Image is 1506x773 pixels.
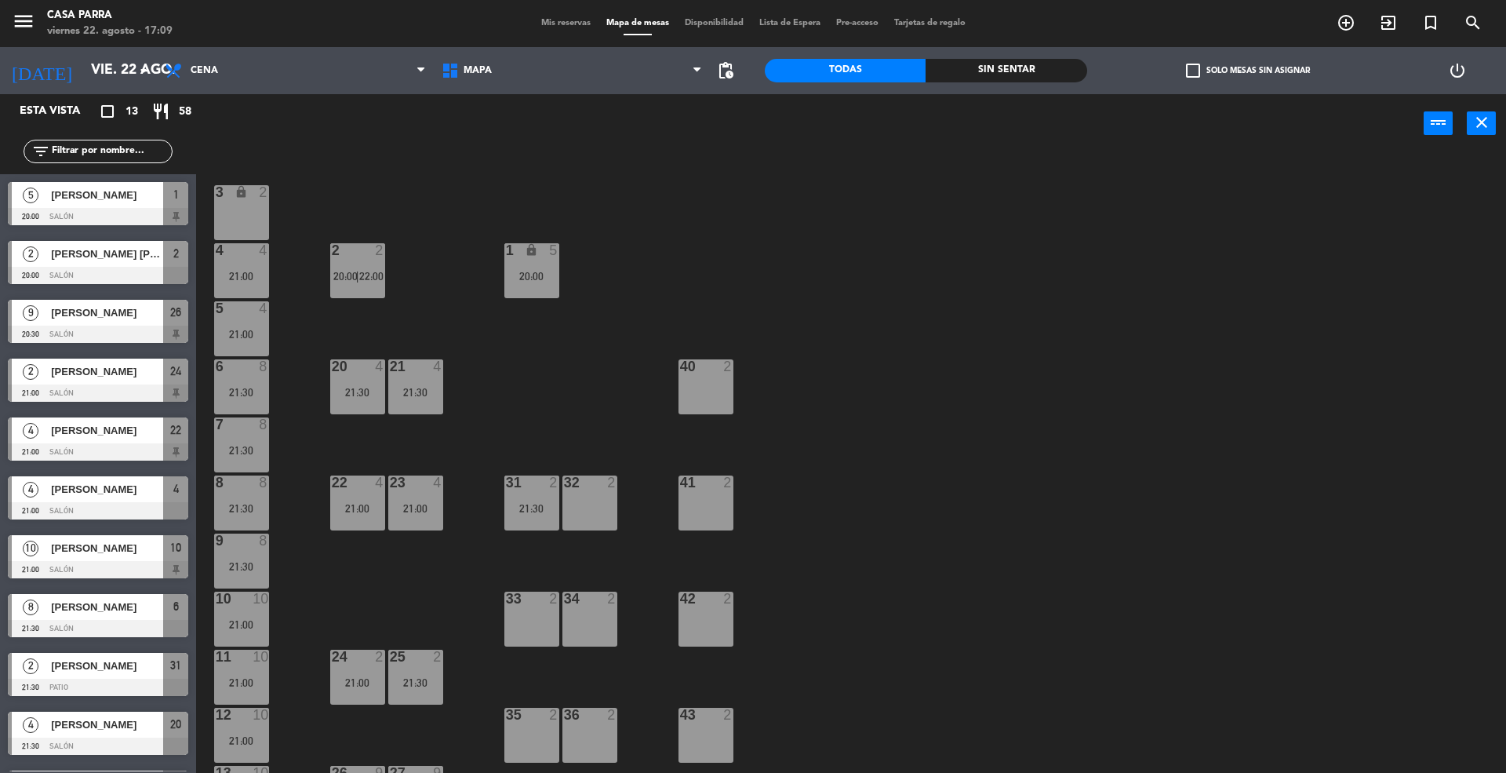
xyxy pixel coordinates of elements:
[259,534,268,548] div: 8
[214,445,269,456] div: 21:30
[388,387,443,398] div: 21:30
[214,561,269,572] div: 21:30
[51,599,163,615] span: [PERSON_NAME]
[1448,61,1467,80] i: power_settings_new
[12,9,35,33] i: menu
[47,24,173,39] div: viernes 22. agosto - 17:09
[765,59,926,82] div: Todas
[1424,111,1453,135] button: power_input
[886,19,973,27] span: Tarjetas de regalo
[723,708,733,722] div: 2
[390,650,391,664] div: 25
[388,503,443,514] div: 21:00
[680,592,681,606] div: 42
[253,650,268,664] div: 10
[506,592,507,606] div: 33
[51,540,163,556] span: [PERSON_NAME]
[506,708,507,722] div: 35
[51,658,163,674] span: [PERSON_NAME]
[1467,111,1496,135] button: close
[677,19,751,27] span: Disponibilidad
[173,244,179,263] span: 2
[506,243,507,257] div: 1
[607,708,617,722] div: 2
[332,359,333,374] div: 20
[12,9,35,38] button: menu
[375,359,384,374] div: 4
[253,708,268,722] div: 10
[375,476,384,490] div: 4
[333,270,358,283] span: 20:00
[564,708,565,722] div: 36
[375,650,384,664] div: 2
[23,246,38,262] span: 2
[31,142,50,161] i: filter_list
[170,421,181,439] span: 22
[549,592,558,606] div: 2
[504,271,559,282] div: 20:00
[330,677,385,688] div: 21:00
[214,329,269,340] div: 21:00
[1421,13,1440,32] i: turned_in_not
[214,503,269,514] div: 21:30
[51,481,163,498] span: [PERSON_NAME]
[564,592,565,606] div: 34
[716,61,735,80] span: pending_actions
[173,597,179,616] span: 6
[433,359,442,374] div: 4
[134,61,153,80] i: arrow_drop_down
[23,423,38,439] span: 4
[179,103,191,121] span: 58
[549,243,558,257] div: 5
[23,364,38,380] span: 2
[173,185,179,204] span: 1
[23,600,38,615] span: 8
[598,19,677,27] span: Mapa de mesas
[332,650,333,664] div: 24
[680,476,681,490] div: 41
[390,476,391,490] div: 23
[433,650,442,664] div: 2
[259,301,268,315] div: 4
[23,482,38,498] span: 4
[214,677,269,688] div: 21:00
[533,19,598,27] span: Mis reservas
[23,188,38,203] span: 5
[504,503,559,514] div: 21:30
[359,270,384,283] span: 22:00
[723,476,733,490] div: 2
[191,65,218,76] span: Cena
[1429,113,1448,132] i: power_input
[723,359,733,374] div: 2
[1472,113,1491,132] i: close
[23,717,38,733] span: 4
[51,304,163,321] span: [PERSON_NAME]
[259,243,268,257] div: 4
[259,476,268,490] div: 8
[607,476,617,490] div: 2
[259,417,268,432] div: 8
[680,359,681,374] div: 40
[51,246,163,262] span: [PERSON_NAME] [PERSON_NAME]
[607,592,617,606] div: 2
[51,422,163,439] span: [PERSON_NAME]
[332,243,333,257] div: 2
[751,19,828,27] span: Lista de Espera
[723,592,733,606] div: 2
[47,8,173,24] div: Casa Parra
[828,19,886,27] span: Pre-acceso
[253,592,268,606] div: 10
[125,103,138,121] span: 13
[170,656,181,675] span: 31
[330,387,385,398] div: 21:30
[259,359,268,374] div: 8
[1186,64,1310,78] label: Solo mesas sin asignar
[1337,13,1355,32] i: add_circle_outline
